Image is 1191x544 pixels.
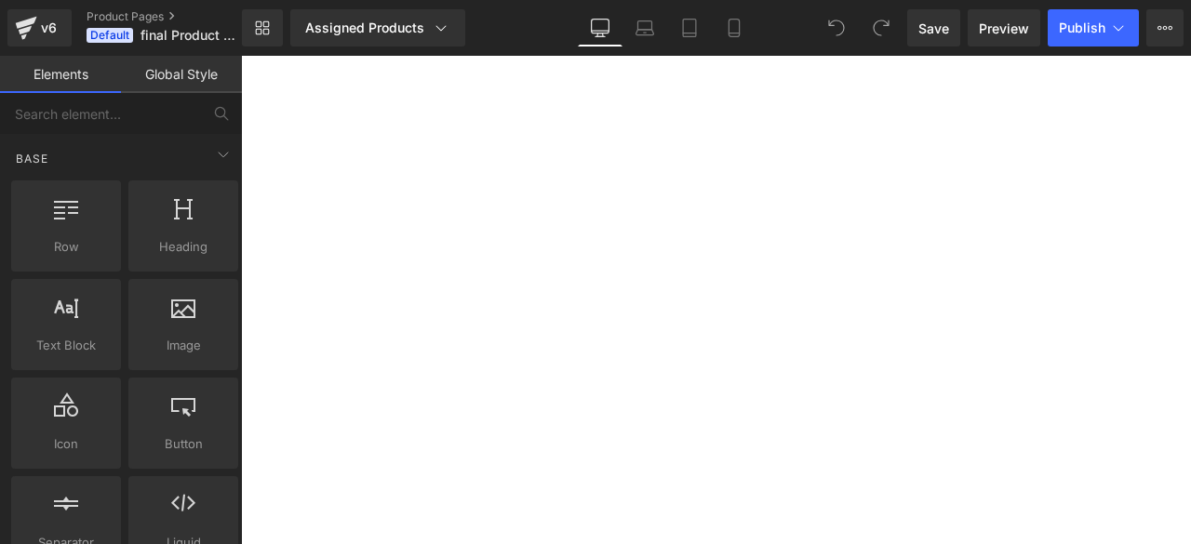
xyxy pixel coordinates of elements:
[818,9,855,46] button: Undo
[863,9,900,46] button: Redo
[121,56,242,93] a: Global Style
[17,434,115,454] span: Icon
[667,9,712,46] a: Tablet
[87,9,273,24] a: Product Pages
[134,237,233,257] span: Heading
[17,237,115,257] span: Row
[134,434,233,454] span: Button
[141,28,237,43] span: final Product Page -x
[14,150,50,167] span: Base
[578,9,622,46] a: Desktop
[622,9,667,46] a: Laptop
[242,9,283,46] a: New Library
[17,336,115,355] span: Text Block
[87,28,133,43] span: Default
[305,19,450,37] div: Assigned Products
[134,336,233,355] span: Image
[1059,20,1105,35] span: Publish
[979,19,1029,38] span: Preview
[918,19,949,38] span: Save
[968,9,1040,46] a: Preview
[7,9,72,46] a: v6
[712,9,756,46] a: Mobile
[1146,9,1184,46] button: More
[37,16,60,40] div: v6
[1048,9,1139,46] button: Publish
